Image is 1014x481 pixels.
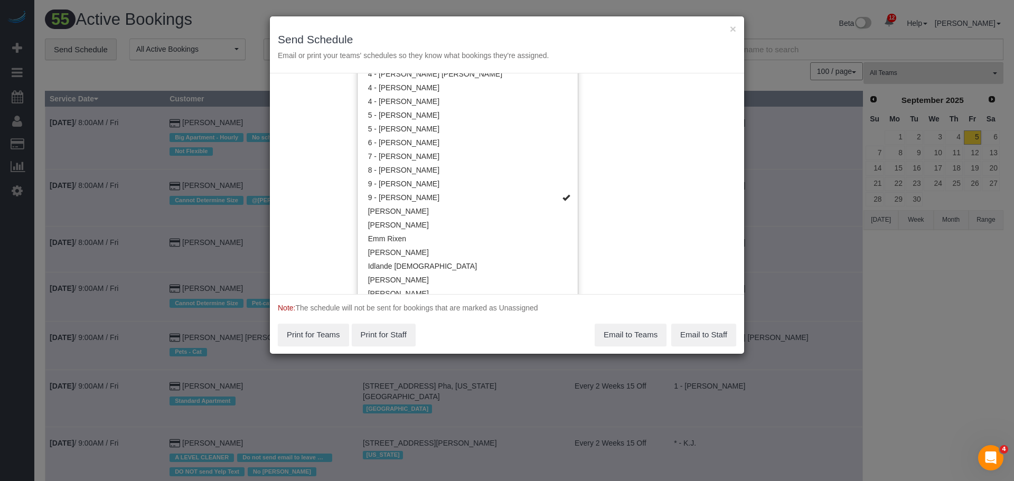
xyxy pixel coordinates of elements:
p: Email or print your teams' schedules so they know what bookings they're assigned. [278,50,736,61]
iframe: Intercom live chat [978,445,1003,470]
button: Email to Teams [595,324,666,346]
a: 4 - [PERSON_NAME] [PERSON_NAME] [358,67,578,81]
a: Idlande [DEMOGRAPHIC_DATA] [358,259,578,273]
a: 4 - [PERSON_NAME] [358,95,578,108]
a: 5 - [PERSON_NAME] [358,108,578,122]
span: 4 [1000,445,1008,454]
a: [PERSON_NAME] [358,246,578,259]
a: 7 - [PERSON_NAME] [358,149,578,163]
span: Note: [278,304,295,312]
a: 8 - [PERSON_NAME] [358,163,578,177]
h3: Send Schedule [278,33,736,45]
a: 4 - [PERSON_NAME] [358,81,578,95]
button: Email to Staff [671,324,736,346]
a: [PERSON_NAME] [358,273,578,287]
p: The schedule will not be sent for bookings that are marked as Unassigned [278,303,736,313]
button: Print for Teams [278,324,349,346]
a: 9 - [PERSON_NAME] [358,191,578,204]
a: 6 - [PERSON_NAME] [358,136,578,149]
button: × [730,23,736,34]
button: Print for Staff [352,324,416,346]
a: [PERSON_NAME] [358,287,578,300]
a: [PERSON_NAME] [358,204,578,218]
a: 5 - [PERSON_NAME] [358,122,578,136]
a: Emm Rixen [358,232,578,246]
a: 9 - [PERSON_NAME] [358,177,578,191]
a: [PERSON_NAME] [358,218,578,232]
